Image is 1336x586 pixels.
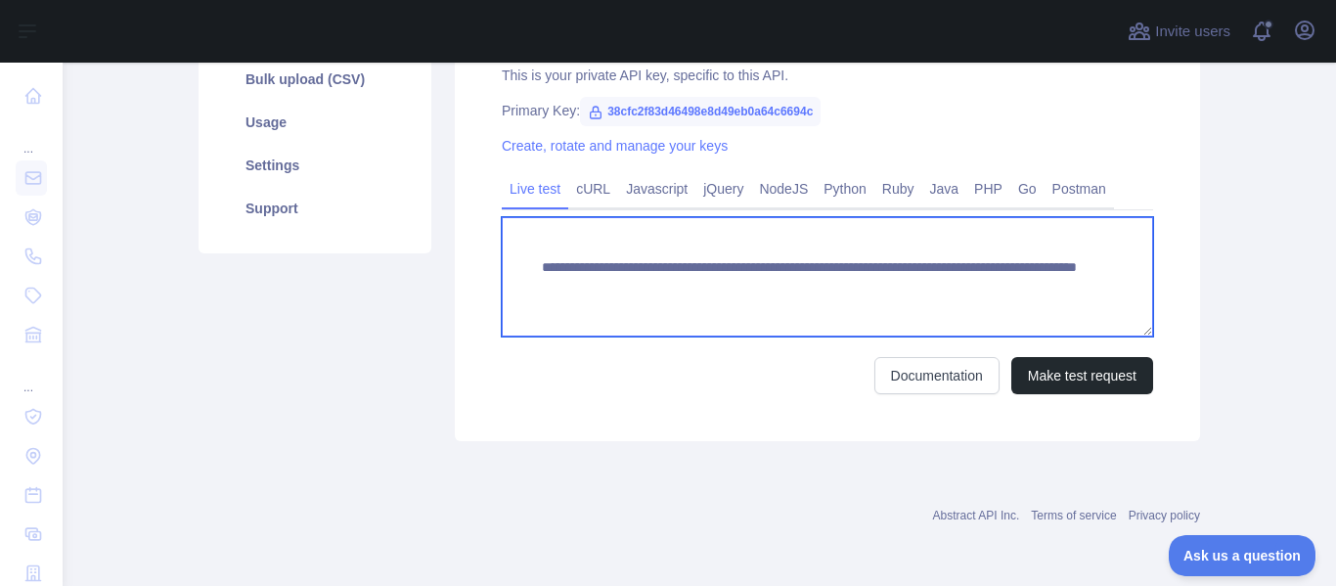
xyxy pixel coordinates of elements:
[874,357,1000,394] a: Documentation
[502,66,1153,85] div: This is your private API key, specific to this API.
[222,58,408,101] a: Bulk upload (CSV)
[502,101,1153,120] div: Primary Key:
[966,173,1010,204] a: PHP
[568,173,618,204] a: cURL
[695,173,751,204] a: jQuery
[1031,509,1116,522] a: Terms of service
[751,173,816,204] a: NodeJS
[580,97,821,126] span: 38cfc2f83d46498e8d49eb0a64c6694c
[933,509,1020,522] a: Abstract API Inc.
[222,187,408,230] a: Support
[1010,173,1045,204] a: Go
[922,173,967,204] a: Java
[1045,173,1114,204] a: Postman
[502,138,728,154] a: Create, rotate and manage your keys
[1124,16,1234,47] button: Invite users
[222,101,408,144] a: Usage
[618,173,695,204] a: Javascript
[874,173,922,204] a: Ruby
[816,173,874,204] a: Python
[16,117,47,157] div: ...
[222,144,408,187] a: Settings
[1011,357,1153,394] button: Make test request
[16,356,47,395] div: ...
[1129,509,1200,522] a: Privacy policy
[502,173,568,204] a: Live test
[1155,21,1230,43] span: Invite users
[1169,535,1316,576] iframe: Toggle Customer Support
